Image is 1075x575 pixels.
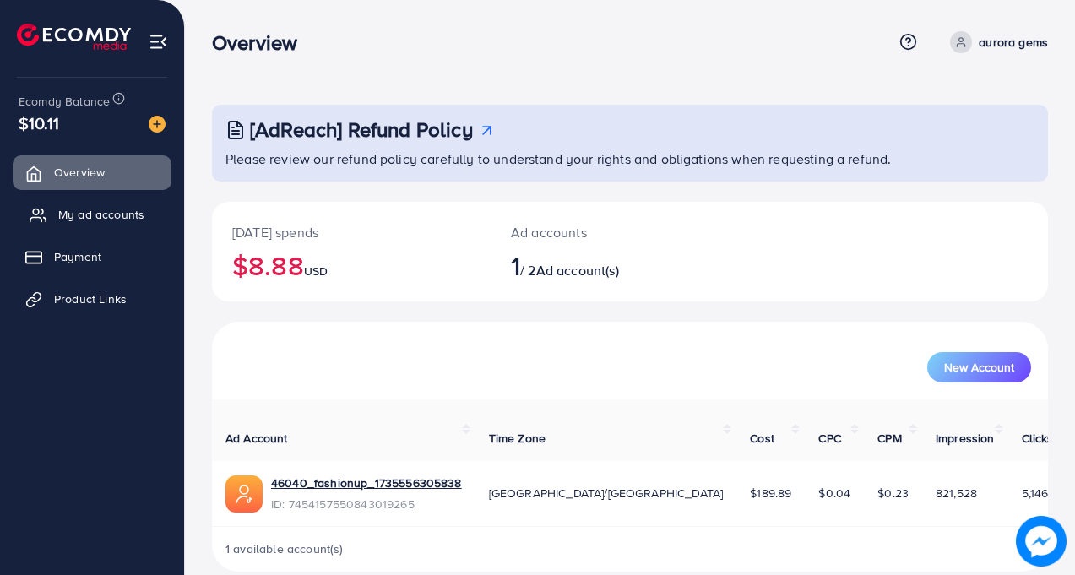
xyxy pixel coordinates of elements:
[936,485,977,502] span: 821,528
[936,430,995,447] span: Impression
[877,430,901,447] span: CPM
[927,352,1031,382] button: New Account
[13,155,171,189] a: Overview
[944,361,1014,373] span: New Account
[818,430,840,447] span: CPC
[54,290,127,307] span: Product Links
[511,249,680,281] h2: / 2
[149,116,166,133] img: image
[943,31,1048,53] a: aurora gems
[979,32,1048,52] p: aurora gems
[54,248,101,265] span: Payment
[232,249,470,281] h2: $8.88
[19,111,59,135] span: $10.11
[225,430,288,447] span: Ad Account
[511,246,520,285] span: 1
[225,149,1038,169] p: Please review our refund policy carefully to understand your rights and obligations when requesti...
[250,117,473,142] h3: [AdReach] Refund Policy
[13,240,171,274] a: Payment
[489,485,724,502] span: [GEOGRAPHIC_DATA]/[GEOGRAPHIC_DATA]
[58,206,144,223] span: My ad accounts
[271,475,462,491] a: 46040_fashionup_1735556305838
[17,24,131,50] img: logo
[232,222,470,242] p: [DATE] spends
[304,263,328,279] span: USD
[225,540,344,557] span: 1 available account(s)
[750,485,791,502] span: $189.89
[1022,430,1054,447] span: Clicks
[1016,516,1067,567] img: image
[489,430,546,447] span: Time Zone
[19,93,110,110] span: Ecomdy Balance
[511,222,680,242] p: Ad accounts
[13,198,171,231] a: My ad accounts
[13,282,171,316] a: Product Links
[1022,485,1049,502] span: 5,146
[818,485,850,502] span: $0.04
[536,261,619,279] span: Ad account(s)
[212,30,311,55] h3: Overview
[149,32,168,52] img: menu
[877,485,909,502] span: $0.23
[750,430,774,447] span: Cost
[225,475,263,513] img: ic-ads-acc.e4c84228.svg
[271,496,462,513] span: ID: 7454157550843019265
[54,164,105,181] span: Overview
